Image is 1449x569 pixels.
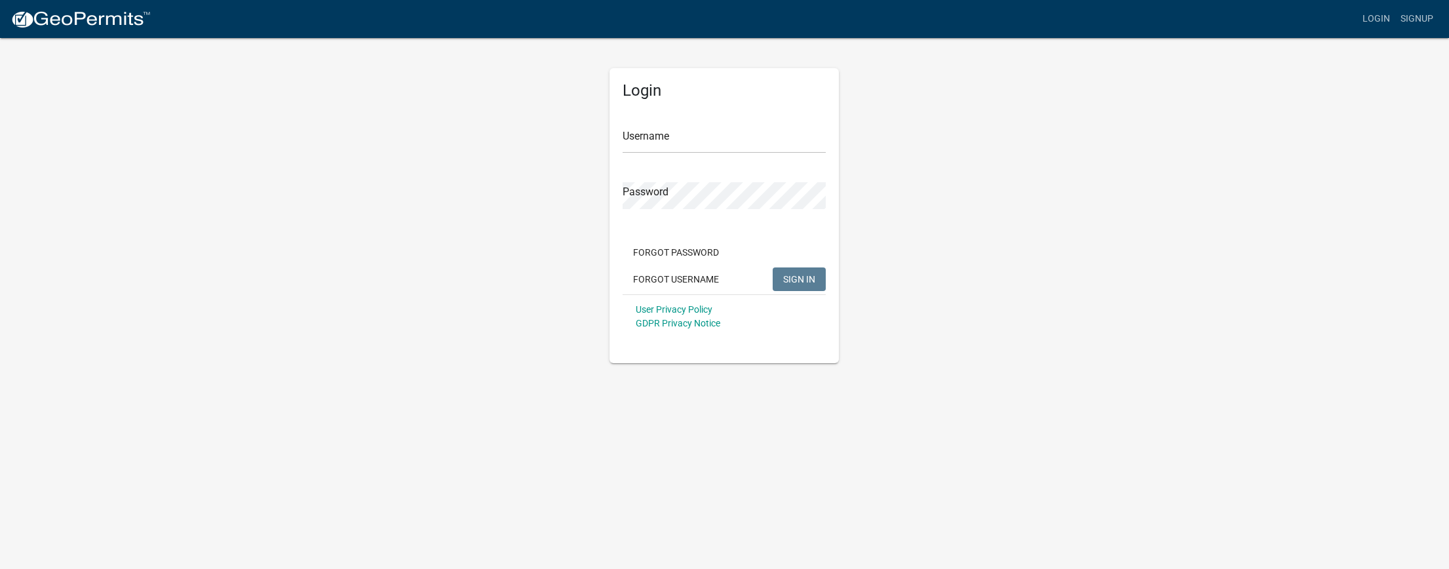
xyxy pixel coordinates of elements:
[773,267,826,291] button: SIGN IN
[636,318,720,328] a: GDPR Privacy Notice
[783,273,815,284] span: SIGN IN
[636,304,712,315] a: User Privacy Policy
[623,267,729,291] button: Forgot Username
[623,241,729,264] button: Forgot Password
[1357,7,1395,31] a: Login
[1395,7,1439,31] a: Signup
[623,81,826,100] h5: Login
